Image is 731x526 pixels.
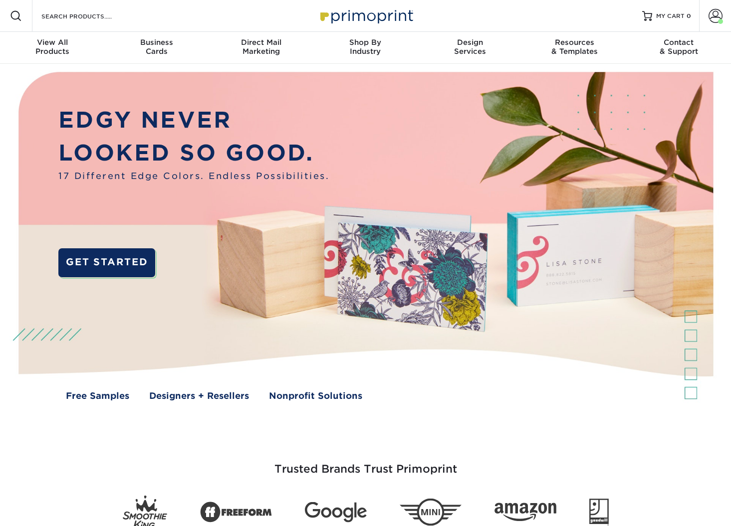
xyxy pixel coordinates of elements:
[418,38,522,47] span: Design
[316,5,416,26] img: Primoprint
[58,137,329,170] p: LOOKED SO GOOD.
[149,389,249,402] a: Designers + Resellers
[305,502,367,523] img: Google
[66,389,129,402] a: Free Samples
[58,248,155,277] a: GET STARTED
[627,38,731,47] span: Contact
[313,38,418,56] div: Industry
[589,499,609,526] img: Goodwill
[656,12,685,20] span: MY CART
[627,32,731,64] a: Contact& Support
[418,38,522,56] div: Services
[418,32,522,64] a: DesignServices
[522,32,626,64] a: Resources& Templates
[209,32,313,64] a: Direct MailMarketing
[313,38,418,47] span: Shop By
[687,12,691,19] span: 0
[104,32,209,64] a: BusinessCards
[269,389,362,402] a: Nonprofit Solutions
[209,38,313,56] div: Marketing
[209,38,313,47] span: Direct Mail
[104,38,209,56] div: Cards
[40,10,138,22] input: SEARCH PRODUCTS.....
[313,32,418,64] a: Shop ByIndustry
[522,38,626,56] div: & Templates
[58,170,329,182] span: 17 Different Edge Colors. Endless Possibilities.
[104,38,209,47] span: Business
[74,439,658,488] h3: Trusted Brands Trust Primoprint
[400,499,462,526] img: Mini
[494,503,556,522] img: Amazon
[522,38,626,47] span: Resources
[627,38,731,56] div: & Support
[58,104,329,137] p: EDGY NEVER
